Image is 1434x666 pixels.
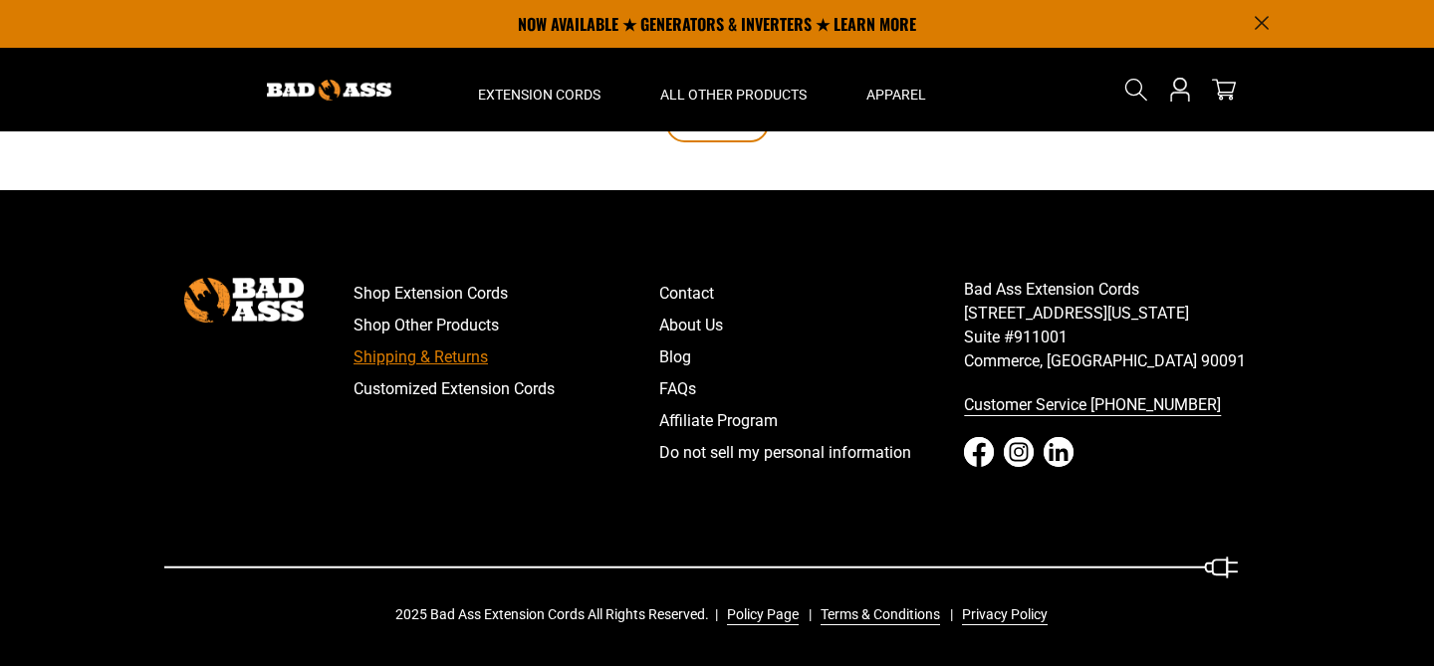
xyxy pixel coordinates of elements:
[478,86,600,104] span: Extension Cords
[630,48,836,131] summary: All Other Products
[836,48,956,131] summary: Apparel
[659,437,965,469] a: Do not sell my personal information
[954,604,1048,625] a: Privacy Policy
[964,278,1270,373] p: Bad Ass Extension Cords [STREET_ADDRESS][US_STATE] Suite #911001 Commerce, [GEOGRAPHIC_DATA] 90091
[184,278,304,323] img: Bad Ass Extension Cords
[719,604,799,625] a: Policy Page
[448,48,630,131] summary: Extension Cords
[354,373,659,405] a: Customized Extension Cords
[659,341,965,373] a: Blog
[659,405,965,437] a: Affiliate Program
[659,278,965,310] a: Contact
[660,86,807,104] span: All Other Products
[866,86,926,104] span: Apparel
[1120,74,1152,106] summary: Search
[354,310,659,341] a: Shop Other Products
[354,341,659,373] a: Shipping & Returns
[267,80,391,101] img: Bad Ass Extension Cords
[354,278,659,310] a: Shop Extension Cords
[813,604,940,625] a: Terms & Conditions
[659,310,965,341] a: About Us
[395,604,1062,625] div: 2025 Bad Ass Extension Cords All Rights Reserved.
[964,389,1270,421] a: Customer Service [PHONE_NUMBER]
[659,373,965,405] a: FAQs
